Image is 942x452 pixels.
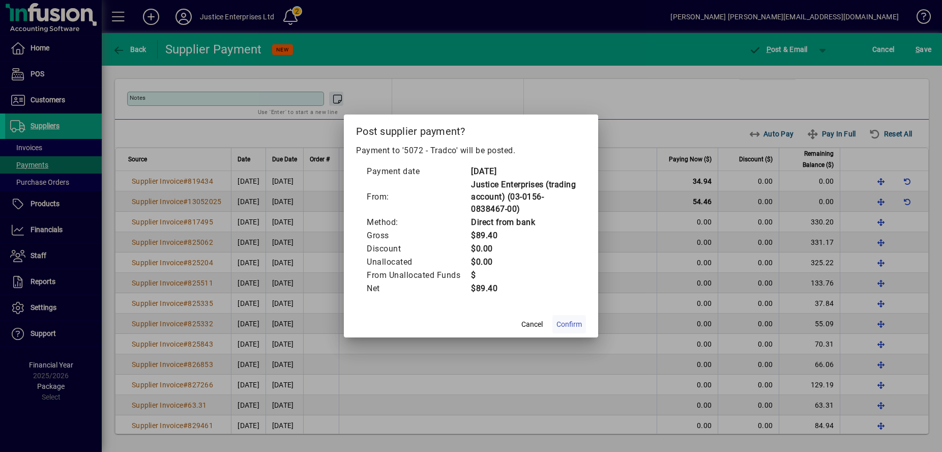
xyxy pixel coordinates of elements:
td: Gross [366,229,470,242]
td: Justice Enterprises (trading account) (03-0156-0838467-00) [470,178,576,216]
td: Unallocated [366,256,470,269]
td: Discount [366,242,470,256]
td: $0.00 [470,242,576,256]
td: Method: [366,216,470,229]
td: Net [366,282,470,295]
td: [DATE] [470,165,576,178]
button: Confirm [552,315,586,333]
td: $0.00 [470,256,576,269]
td: From Unallocated Funds [366,269,470,282]
td: $ [470,269,576,282]
span: Cancel [521,319,543,330]
td: Direct from bank [470,216,576,229]
span: Confirm [556,319,582,330]
p: Payment to '5072 - Tradco' will be posted. [356,145,586,157]
td: Payment date [366,165,470,178]
td: $89.40 [470,229,576,242]
td: $89.40 [470,282,576,295]
button: Cancel [516,315,548,333]
h2: Post supplier payment? [344,115,598,144]
td: From: [366,178,470,216]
